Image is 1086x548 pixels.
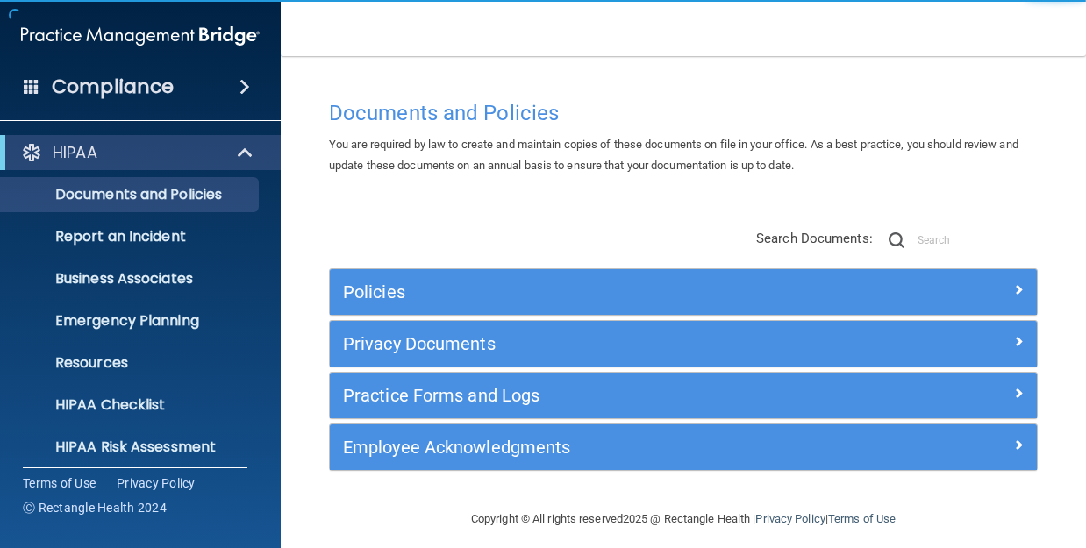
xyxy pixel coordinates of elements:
[11,396,251,414] p: HIPAA Checklist
[23,474,96,492] a: Terms of Use
[52,75,174,99] h4: Compliance
[343,334,847,353] h5: Privacy Documents
[343,438,847,457] h5: Employee Acknowledgments
[329,138,1018,172] span: You are required by law to create and maintain copies of these documents on file in your office. ...
[53,142,97,163] p: HIPAA
[343,386,847,405] h5: Practice Forms and Logs
[889,232,904,248] img: ic-search.3b580494.png
[755,512,825,525] a: Privacy Policy
[343,282,847,302] h5: Policies
[21,142,254,163] a: HIPAA
[343,381,1024,409] a: Practice Forms and Logs
[918,227,1038,253] input: Search
[11,438,251,456] p: HIPAA Risk Assessment
[11,270,251,288] p: Business Associates
[343,330,1024,358] a: Privacy Documents
[363,491,1004,547] div: Copyright © All rights reserved 2025 @ Rectangle Health | |
[828,512,896,525] a: Terms of Use
[11,186,251,203] p: Documents and Policies
[329,102,1038,125] h4: Documents and Policies
[11,228,251,246] p: Report an Incident
[11,354,251,372] p: Resources
[117,474,196,492] a: Privacy Policy
[23,499,167,516] span: Ⓒ Rectangle Health 2024
[11,312,251,330] p: Emergency Planning
[343,278,1024,306] a: Policies
[756,231,873,246] span: Search Documents:
[21,18,260,53] img: PMB logo
[343,433,1024,461] a: Employee Acknowledgments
